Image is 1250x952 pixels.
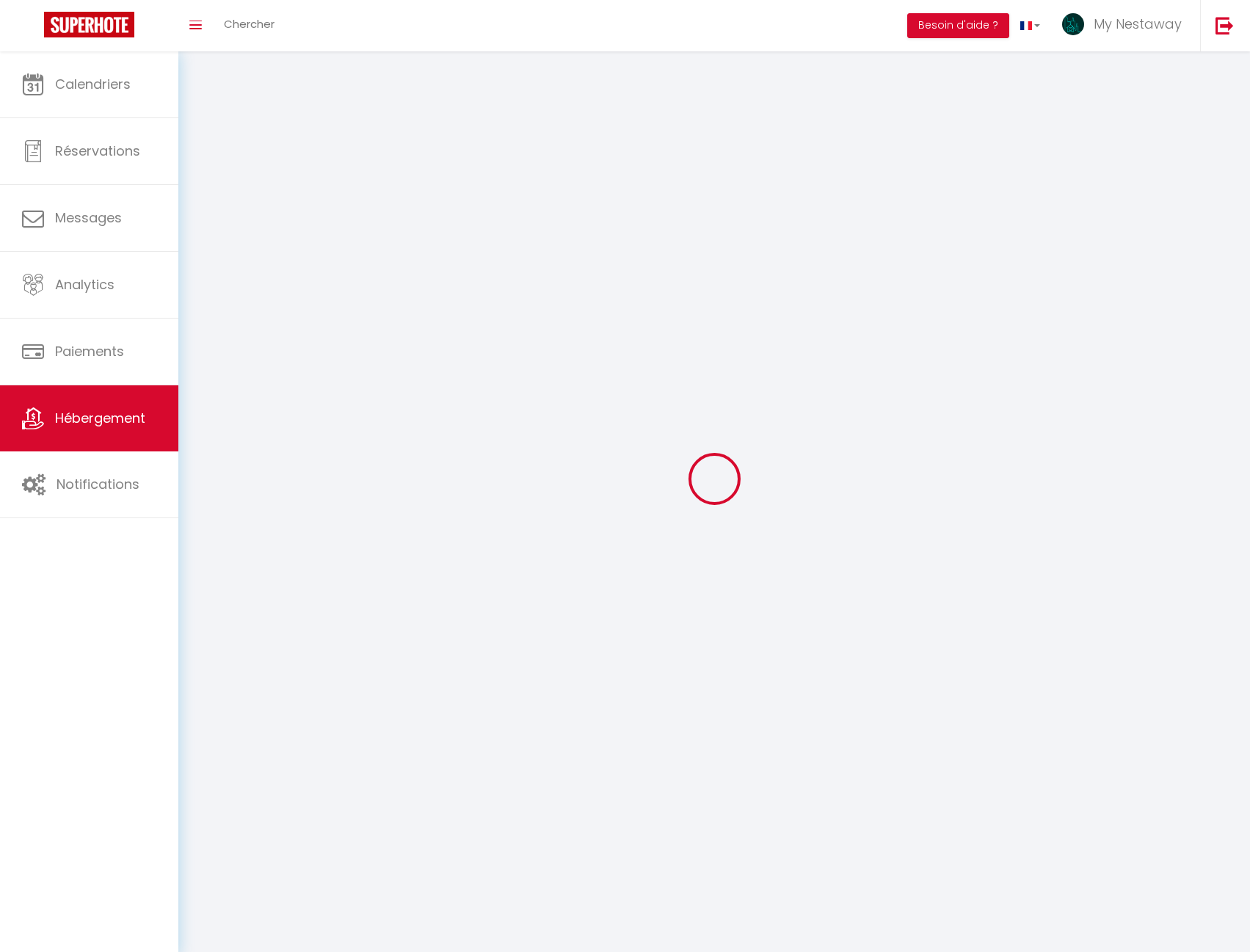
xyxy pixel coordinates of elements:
[55,142,140,160] span: Réservations
[55,342,124,360] span: Paiements
[57,475,139,493] span: Notifications
[907,13,1009,38] button: Besoin d'aide ?
[55,208,122,227] span: Messages
[224,16,275,32] span: Chercher
[55,275,115,294] span: Analytics
[12,6,56,50] button: Ouvrir le widget de chat LiveChat
[55,75,131,93] span: Calendriers
[1216,16,1234,34] img: logout
[1094,15,1182,33] span: My Nestaway
[1188,886,1239,941] iframe: Chat
[44,12,134,37] img: Super Booking
[1062,13,1084,35] img: ...
[55,409,145,427] span: Hébergement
